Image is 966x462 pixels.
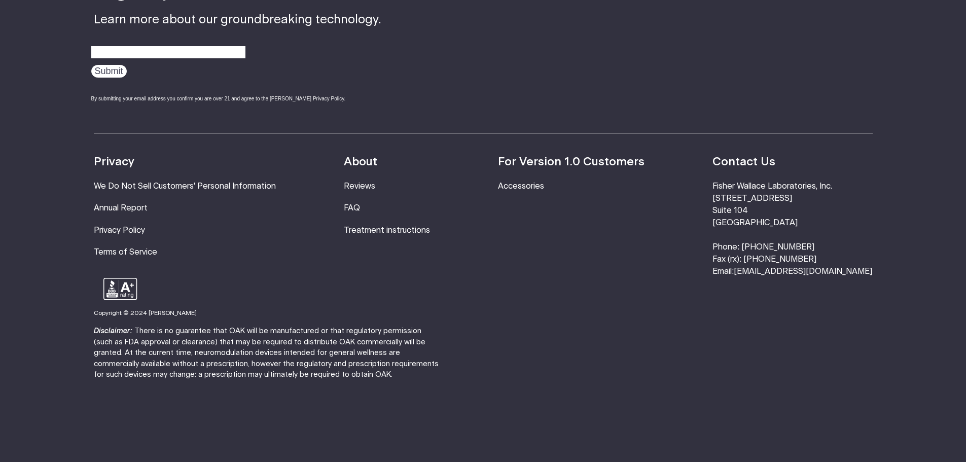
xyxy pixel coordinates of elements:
strong: Privacy [94,156,134,168]
a: We Do Not Sell Customers' Personal Information [94,182,276,190]
strong: Contact Us [712,156,775,168]
a: Accessories [498,182,544,190]
a: Privacy Policy [94,226,145,234]
a: Reviews [344,182,375,190]
a: Treatment instructions [344,226,430,234]
small: Copyright © 2024 [PERSON_NAME] [94,310,197,316]
div: By submitting your email address you confirm you are over 21 and agree to the [PERSON_NAME] Priva... [91,95,381,102]
input: Submit [91,65,127,78]
strong: Disclaimer: [94,327,132,335]
a: [EMAIL_ADDRESS][DOMAIN_NAME] [734,267,872,275]
a: FAQ [344,204,360,212]
strong: For Version 1.0 Customers [498,156,645,168]
a: Annual Report [94,204,148,212]
strong: About [344,156,377,168]
p: There is no guarantee that OAK will be manufactured or that regulatory permission (such as FDA ap... [94,326,439,380]
a: Terms of Service [94,248,157,256]
li: Fisher Wallace Laboratories, Inc. [STREET_ADDRESS] Suite 104 [GEOGRAPHIC_DATA] Phone: [PHONE_NUMB... [712,181,872,277]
